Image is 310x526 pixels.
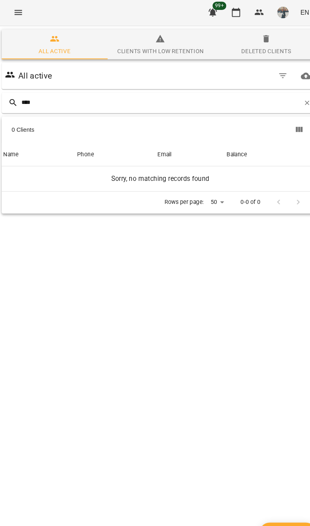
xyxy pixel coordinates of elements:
span: 99+ [205,2,218,10]
div: Sort [75,144,91,154]
div: Table Toolbar [3,112,307,138]
div: Deleted clients [232,45,280,54]
div: 0 Clients [13,118,156,132]
button: Columns view [278,115,297,134]
div: Sort [152,144,166,154]
div: Sort [5,144,19,154]
div: Clients with low retention [114,45,196,54]
button: Menu [10,3,29,22]
span: Balance [218,144,305,154]
span: Email [152,144,215,154]
div: Phone [75,144,91,154]
span: Name [5,144,72,154]
h6: All active [19,67,51,79]
div: Email [152,144,166,154]
div: All active [39,45,69,54]
div: Balance [218,144,238,154]
button: EN [286,5,300,20]
span: EN [289,8,297,17]
span: Phone [75,144,149,154]
div: 50 [200,188,219,200]
div: Name [5,144,19,154]
h6: Sorry, no matching records found [5,166,305,177]
p: Rows per page: [159,190,196,198]
p: 0-0 of 0 [232,190,251,198]
div: Sort [218,144,238,154]
img: 1de154b3173ed78b8959c7a2fc753f2d.jpeg [267,7,278,18]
